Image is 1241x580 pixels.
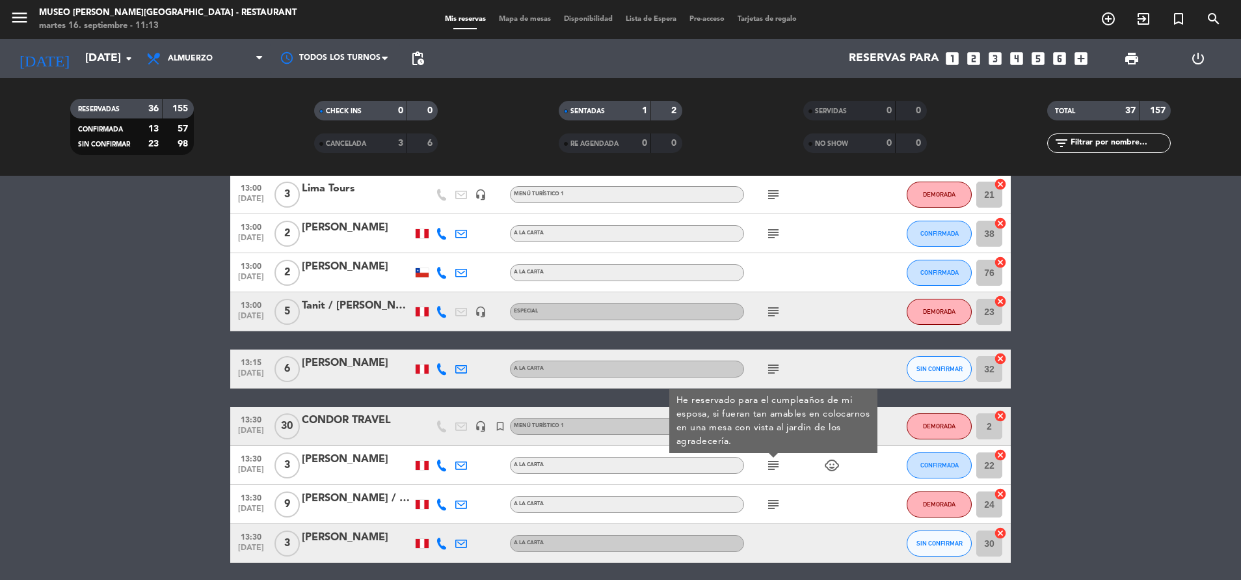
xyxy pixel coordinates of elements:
[671,139,679,148] strong: 0
[78,141,130,148] span: SIN CONFIRMAR
[1051,50,1068,67] i: looks_6
[1165,39,1231,78] div: LOG OUT
[274,452,300,478] span: 3
[427,139,435,148] strong: 6
[514,269,544,275] span: A la Carta
[235,354,267,369] span: 13:15
[824,458,840,473] i: child_care
[398,106,403,115] strong: 0
[235,195,267,210] span: [DATE]
[274,491,300,518] span: 9
[1206,11,1221,27] i: search
[683,16,731,23] span: Pre-acceso
[78,106,120,113] span: RESERVADAS
[302,219,412,236] div: [PERSON_NAME]
[907,531,972,557] button: SIN CONFIRMAR
[514,501,544,506] span: A la Carta
[907,491,972,518] button: DEMORADA
[887,139,892,148] strong: 0
[235,297,267,312] span: 13:00
[994,352,1007,365] i: cancel
[916,106,924,115] strong: 0
[10,44,79,73] i: [DATE]
[438,16,492,23] span: Mis reservas
[920,462,959,469] span: CONFIRMADA
[274,356,300,382] span: 6
[944,50,961,67] i: looks_one
[642,139,647,148] strong: 0
[1008,50,1025,67] i: looks_4
[1030,50,1047,67] i: looks_5
[994,527,1007,540] i: cancel
[916,139,924,148] strong: 0
[965,50,982,67] i: looks_two
[492,16,557,23] span: Mapa de mesas
[172,104,191,113] strong: 155
[235,529,267,544] span: 13:30
[274,413,300,439] span: 30
[887,106,892,115] strong: 0
[514,309,538,314] span: Especial
[1171,11,1186,27] i: turned_in_not
[475,189,487,200] i: headset_mic
[642,106,647,115] strong: 1
[235,465,267,480] span: [DATE]
[274,182,300,208] span: 3
[235,312,267,327] span: [DATE]
[148,124,159,133] strong: 13
[475,306,487,318] i: headset_mic
[994,217,1007,230] i: cancel
[987,50,1004,67] i: looks_3
[923,191,955,198] span: DEMORADA
[1136,11,1151,27] i: exit_to_app
[398,139,403,148] strong: 3
[1150,106,1168,115] strong: 157
[235,450,267,465] span: 13:30
[302,258,412,275] div: [PERSON_NAME]
[1073,50,1089,67] i: add_box
[410,51,425,66] span: pending_actions
[849,52,939,65] span: Reservas para
[557,16,619,23] span: Disponibilidad
[235,219,267,234] span: 13:00
[916,540,963,547] span: SIN CONFIRMAR
[766,304,781,320] i: subject
[514,366,544,371] span: A la Carta
[302,490,412,507] div: [PERSON_NAME] / [PERSON_NAME]
[676,394,871,449] div: He reservado para el cumpleaños de mi esposa, si fueran tan amables en colocarnos en una mesa con...
[235,411,267,426] span: 13:30
[514,423,564,428] span: Menú turístico 1
[514,540,544,545] span: A la Carta
[235,369,267,384] span: [DATE]
[274,221,300,247] span: 2
[815,141,848,147] span: NO SHOW
[235,504,267,519] span: [DATE]
[427,106,435,115] strong: 0
[326,108,362,115] span: CHECK INS
[302,451,412,468] div: [PERSON_NAME]
[994,488,1007,501] i: cancel
[1054,135,1069,151] i: filter_list
[274,260,300,286] span: 2
[907,221,972,247] button: CONFIRMADA
[302,529,412,546] div: [PERSON_NAME]
[1069,136,1170,150] input: Filtrar por nombre...
[994,409,1007,422] i: cancel
[907,356,972,382] button: SIN CONFIRMAR
[907,182,972,208] button: DEMORADA
[916,365,963,372] span: SIN CONFIRMAR
[235,273,267,288] span: [DATE]
[1124,51,1140,66] span: print
[907,413,972,439] button: DEMORADA
[766,497,781,512] i: subject
[923,308,955,315] span: DEMORADA
[994,256,1007,269] i: cancel
[168,54,213,63] span: Almuerzo
[274,299,300,325] span: 5
[514,191,564,197] span: Menú turístico 1
[766,361,781,377] i: subject
[148,104,159,113] strong: 36
[907,260,972,286] button: CONFIRMADA
[671,106,679,115] strong: 2
[235,258,267,273] span: 13:00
